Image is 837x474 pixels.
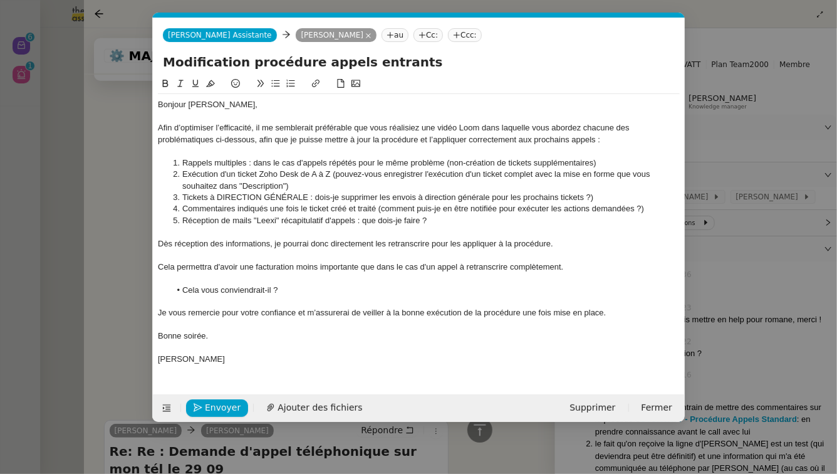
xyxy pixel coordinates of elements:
nz-tag: Cc: [413,28,443,42]
div: Bonjour [PERSON_NAME], [158,99,680,110]
nz-tag: au [382,28,408,42]
div: Je vous remercie pour votre confiance et m’assurerai de veiller à la bonne exécution de la procéd... [158,307,680,319]
li: Exécution d'un ticket Zoho Desk de A à Z (pouvez-vous enregistrer l'exécution d'un ticket complet... [170,169,680,192]
li: Réception de mails "Leexi" récapitulatif d'appels : que dois-je faire ? [170,215,680,226]
div: Afin d’optimiser l’efficacité, il me semblerait préférable que vous réalisiez une vidéo Loom dans... [158,122,680,145]
span: [PERSON_NAME] Assistante [168,31,272,39]
li: Cela vous conviendrait-il ? [170,285,680,296]
button: Ajouter des fichiers [259,399,370,417]
div: Bonne soirée. [158,330,680,342]
li: Commentaires indiqués une fois le ticket créé et traité (comment puis-je en être notifiée pour ex... [170,203,680,214]
button: Fermer [634,399,680,417]
li: Tickets à DIRECTION GÉNÉRALE : dois-je supprimer les envois à direction générale pour les prochai... [170,192,680,203]
input: Subject [163,53,675,71]
nz-tag: [PERSON_NAME] [296,28,377,42]
span: Fermer [642,401,672,415]
li: Rappels multiples : dans le cas d'appels répétés pour le même problème (non-création de tickets s... [170,157,680,169]
button: Supprimer [562,399,623,417]
span: Ajouter des fichiers [278,401,362,415]
div: Dès réception des informations, je pourrai donc directement les retranscrire pour les appliquer à... [158,238,680,250]
button: Envoyer [186,399,248,417]
span: Envoyer [205,401,241,415]
div: Cela permettra d'avoir une facturation moins importante que dans le cas d'un appel à retranscrire... [158,261,680,273]
span: Supprimer [569,401,615,415]
div: [PERSON_NAME] [158,354,680,365]
nz-tag: Ccc: [448,28,482,42]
